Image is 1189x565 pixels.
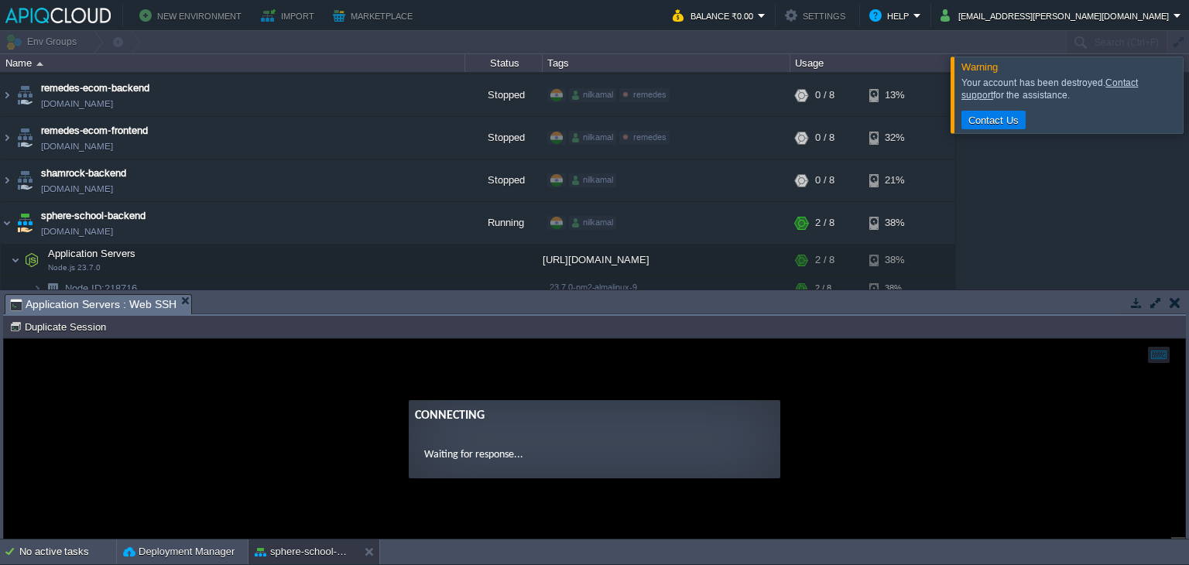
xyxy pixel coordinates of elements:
span: Application Servers : Web SSH [10,295,176,314]
div: 2 / 8 [815,245,834,276]
button: Marketplace [333,6,417,25]
span: 218716 [63,282,139,295]
div: Status [466,54,542,72]
div: Running [465,202,543,244]
div: Stopped [465,117,543,159]
img: AMDAwAAAACH5BAEAAAAALAAAAAABAAEAAAICRAEAOw== [1,159,13,201]
button: Duplicate Session [9,320,111,334]
a: [DOMAIN_NAME] [41,224,113,239]
button: [EMAIL_ADDRESS][PERSON_NAME][DOMAIN_NAME] [941,6,1174,25]
div: 21% [869,159,920,201]
a: remedes-ecom-frontend [41,123,148,139]
div: nilkamal [569,88,616,102]
img: AMDAwAAAACH5BAEAAAAALAAAAAABAAEAAAICRAEAOw== [14,117,36,159]
div: 2 / 8 [815,276,831,300]
div: 38% [869,202,920,244]
span: 23.7.0-pm2-almalinux-9 [550,282,637,292]
div: 0 / 8 [815,159,834,201]
img: AMDAwAAAACH5BAEAAAAALAAAAAABAAEAAAICRAEAOw== [1,117,13,159]
button: Help [869,6,913,25]
span: Application Servers [46,247,138,260]
div: 13% [869,74,920,116]
span: remedes [633,132,666,142]
button: New Environment [139,6,246,25]
span: Node ID: [65,282,105,294]
span: remedes [633,90,666,99]
a: shamrock-backend [41,166,126,181]
div: Your account has been destroyed. for the assistance. [961,77,1179,101]
div: No active tasks [19,539,116,564]
div: Connecting [411,67,770,86]
img: APIQCloud [5,8,111,23]
img: AMDAwAAAACH5BAEAAAAALAAAAAABAAEAAAICRAEAOw== [1,202,13,244]
button: sphere-school-backend [255,544,352,560]
img: AMDAwAAAACH5BAEAAAAALAAAAAABAAEAAAICRAEAOw== [36,62,43,66]
div: Usage [791,54,954,72]
a: Node ID:218716 [63,282,139,295]
div: Stopped [465,74,543,116]
button: Settings [785,6,850,25]
p: Waiting for response... [420,108,761,124]
a: sphere-school-backend [41,208,146,224]
img: AMDAwAAAACH5BAEAAAAALAAAAAABAAEAAAICRAEAOw== [14,202,36,244]
a: [DOMAIN_NAME] [41,96,113,111]
a: Application ServersNode.js 23.7.0 [46,248,138,259]
img: AMDAwAAAACH5BAEAAAAALAAAAAABAAEAAAICRAEAOw== [1,74,13,116]
img: AMDAwAAAACH5BAEAAAAALAAAAAABAAEAAAICRAEAOw== [33,276,42,300]
a: remedes-ecom-backend [41,80,149,96]
button: Import [261,6,319,25]
img: AMDAwAAAACH5BAEAAAAALAAAAAABAAEAAAICRAEAOw== [14,159,36,201]
span: Warning [961,61,998,73]
div: 0 / 8 [815,74,834,116]
img: AMDAwAAAACH5BAEAAAAALAAAAAABAAEAAAICRAEAOw== [14,74,36,116]
img: AMDAwAAAACH5BAEAAAAALAAAAAABAAEAAAICRAEAOw== [11,245,20,276]
button: Balance ₹0.00 [673,6,758,25]
button: Contact Us [964,113,1023,127]
div: nilkamal [569,131,616,145]
div: [URL][DOMAIN_NAME] [543,245,790,276]
div: 0 / 8 [815,117,834,159]
div: Name [2,54,464,72]
div: 38% [869,276,920,300]
div: nilkamal [569,173,616,187]
a: [DOMAIN_NAME] [41,139,113,154]
div: Stopped [465,159,543,201]
button: Deployment Manager [123,544,235,560]
div: 38% [869,245,920,276]
div: Tags [543,54,790,72]
a: [DOMAIN_NAME] [41,181,113,197]
img: AMDAwAAAACH5BAEAAAAALAAAAAABAAEAAAICRAEAOw== [42,276,63,300]
div: 2 / 8 [815,202,834,244]
span: Node.js 23.7.0 [48,263,101,272]
div: nilkamal [569,216,616,230]
img: AMDAwAAAACH5BAEAAAAALAAAAAABAAEAAAICRAEAOw== [21,245,43,276]
div: 32% [869,117,920,159]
